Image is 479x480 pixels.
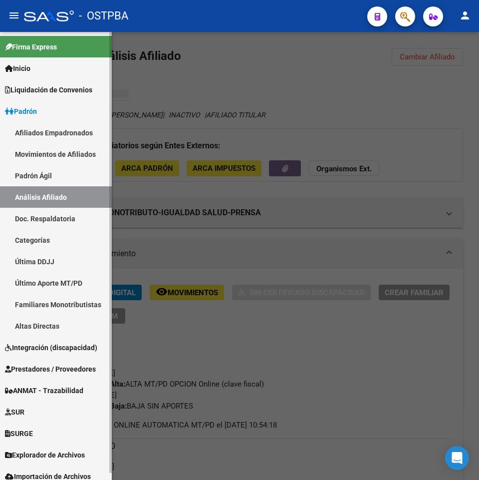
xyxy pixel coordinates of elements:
span: Explorador de Archivos [5,450,85,461]
span: SURGE [5,428,33,439]
span: ANMAT - Trazabilidad [5,385,83,396]
span: SUR [5,407,24,418]
mat-icon: person [459,9,471,21]
mat-icon: menu [8,9,20,21]
span: Firma Express [5,41,57,52]
span: Integración (discapacidad) [5,342,97,353]
div: Open Intercom Messenger [445,446,469,470]
span: Padrón [5,106,37,117]
span: Inicio [5,63,30,74]
span: Liquidación de Convenios [5,84,92,95]
span: Prestadores / Proveedores [5,364,96,375]
span: - OSTPBA [79,5,128,27]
